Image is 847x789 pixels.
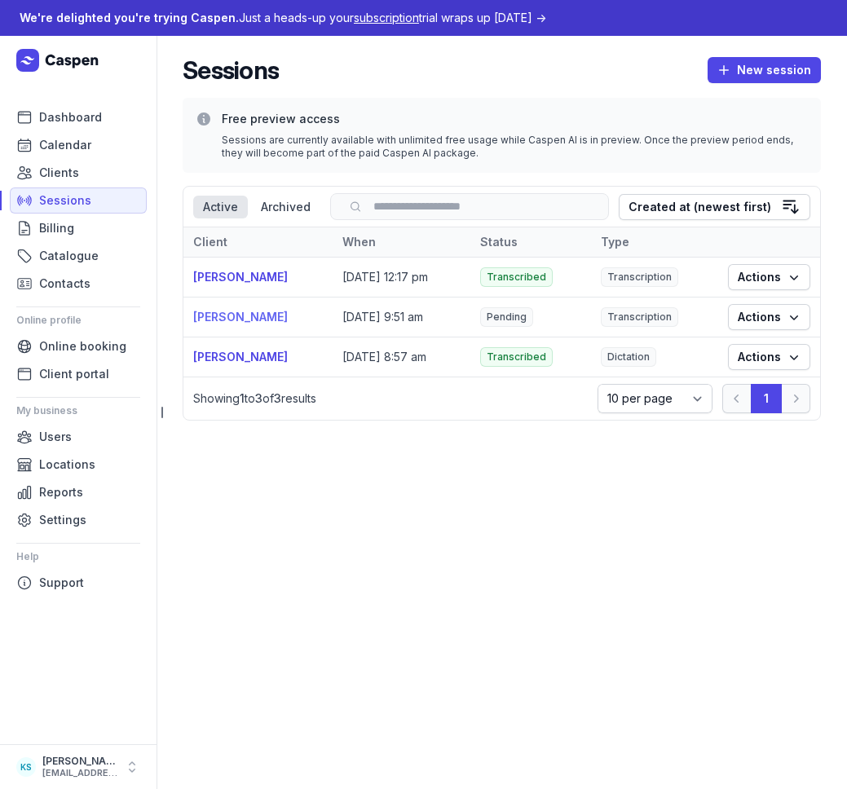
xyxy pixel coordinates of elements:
div: Active [193,196,248,218]
span: Contacts [39,274,90,293]
span: Actions [738,267,801,287]
div: Sessions are currently available with unlimited free usage while Caspen AI is in preview. Once th... [222,134,808,160]
nav: Pagination [722,384,810,413]
button: Actions [728,264,810,290]
nav: Tabs [193,196,320,218]
div: [PERSON_NAME] [42,755,117,768]
th: When [333,227,470,258]
span: Users [39,427,72,447]
span: Transcription [601,267,678,287]
div: [EMAIL_ADDRESS][DOMAIN_NAME] [42,768,117,779]
div: Created at (newest first) [629,197,771,217]
span: New session [717,60,811,80]
button: Actions [728,304,810,330]
span: 3 [255,391,262,405]
span: Calendar [39,135,91,155]
span: Catalogue [39,246,99,266]
button: Created at (newest first) [619,194,810,220]
span: Dictation [601,347,656,367]
button: Actions [728,344,810,370]
h2: Sessions [183,55,279,85]
th: Client [183,227,333,258]
a: [PERSON_NAME] [193,270,288,284]
span: We're delighted you're trying Caspen. [20,11,239,24]
button: 1 [751,384,782,413]
span: Actions [738,307,801,327]
span: Clients [39,163,79,183]
span: Pending [480,307,533,327]
div: Archived [251,196,320,218]
td: [DATE] 8:57 am [333,337,470,377]
span: Dashboard [39,108,102,127]
div: Online profile [16,307,140,333]
span: 3 [274,391,281,405]
div: My business [16,398,140,424]
h3: Free preview access [222,111,808,127]
td: [DATE] 12:17 pm [333,258,470,298]
span: Actions [738,347,801,367]
span: Sessions [39,191,91,210]
th: Status [470,227,591,258]
span: Settings [39,510,86,530]
span: subscription [354,11,419,24]
div: Just a heads-up your trial wraps up [DATE] → [20,8,546,28]
span: Online booking [39,337,126,356]
button: New session [708,57,821,83]
a: [PERSON_NAME] [193,350,288,364]
span: Transcribed [480,347,553,367]
td: [DATE] 9:51 am [333,298,470,337]
span: 1 [240,391,245,405]
span: Locations [39,455,95,474]
span: Billing [39,218,74,238]
th: Type [591,227,718,258]
span: KS [20,757,32,777]
div: Help [16,544,140,570]
span: Reports [39,483,83,502]
span: Transcription [601,307,678,327]
a: [PERSON_NAME] [193,310,288,324]
span: Client portal [39,364,109,384]
p: Showing to of results [193,390,588,407]
span: Support [39,573,84,593]
span: Transcribed [480,267,553,287]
